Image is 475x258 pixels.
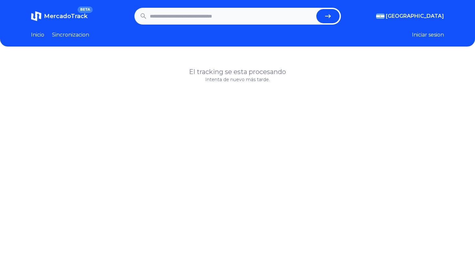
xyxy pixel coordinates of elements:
span: MercadoTrack [44,13,88,20]
span: BETA [78,6,93,13]
button: Iniciar sesion [412,31,444,39]
a: Sincronizacion [52,31,89,39]
button: [GEOGRAPHIC_DATA] [376,12,444,20]
p: Intenta de nuevo más tarde. [31,76,444,83]
h1: El tracking se esta procesando [31,67,444,76]
a: MercadoTrackBETA [31,11,88,21]
a: Inicio [31,31,44,39]
span: [GEOGRAPHIC_DATA] [386,12,444,20]
img: Argentina [376,14,385,19]
img: MercadoTrack [31,11,41,21]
